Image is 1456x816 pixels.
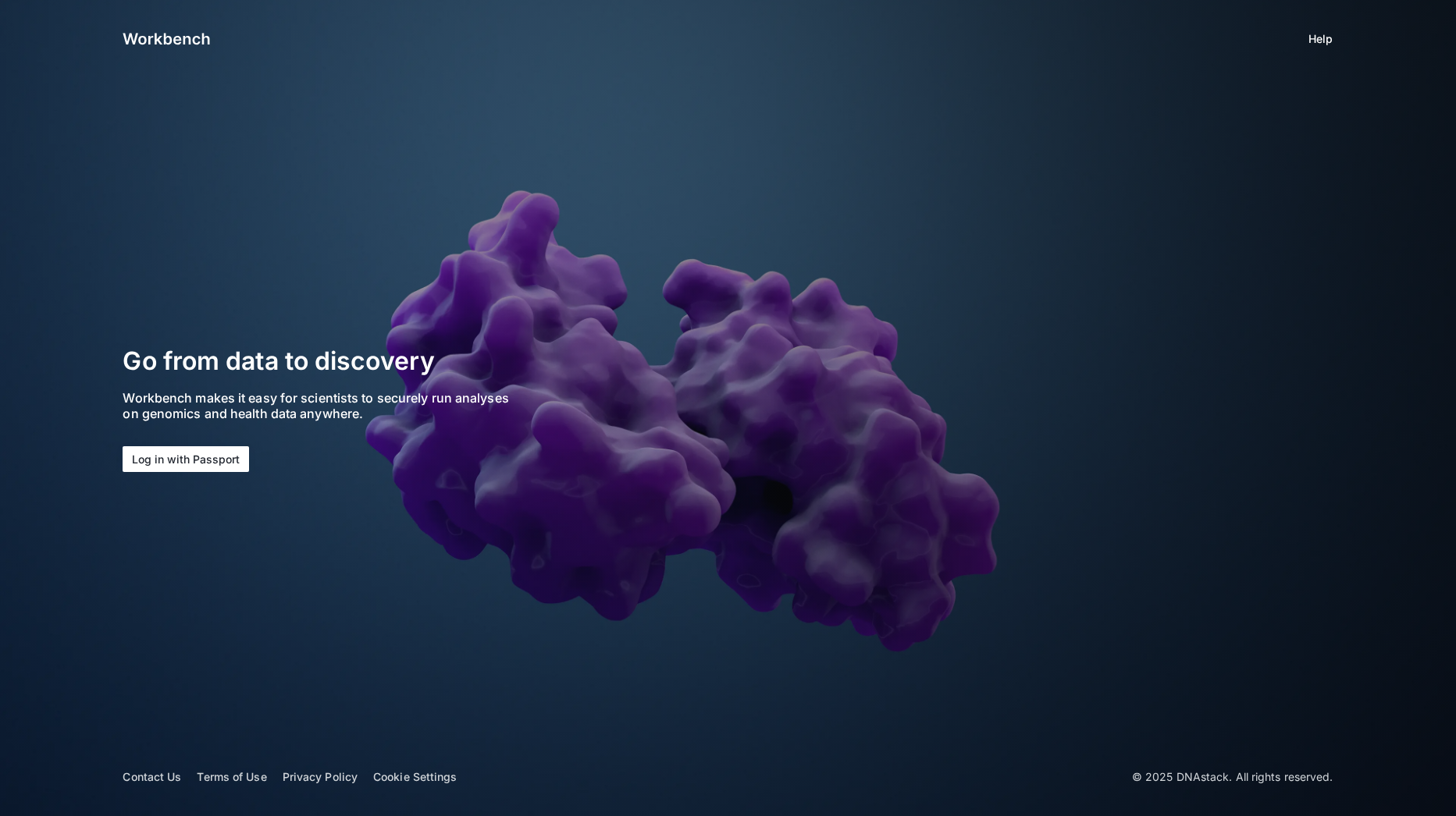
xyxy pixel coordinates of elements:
[197,770,266,783] a: Terms of Use
[373,770,457,783] a: Cookie Settings
[123,344,596,379] h2: Go from data to discovery
[283,770,358,783] a: Privacy Policy
[123,446,249,472] button: Log in with Passport
[123,30,210,48] img: logo
[123,391,525,421] p: Workbench makes it easy for scientists to securely run analyses on genomics and health data anywh...
[1132,769,1333,785] p: © 2025 DNAstack. All rights reserved.
[1308,31,1333,47] a: Help
[123,770,181,783] a: Contact Us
